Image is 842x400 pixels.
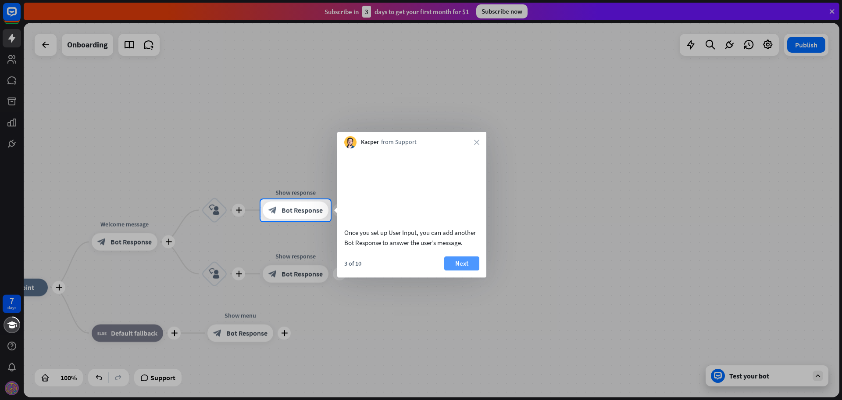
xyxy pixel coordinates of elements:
i: block_bot_response [268,206,277,215]
button: Open LiveChat chat widget [7,4,33,30]
span: Kacper [361,138,379,147]
button: Next [444,256,479,270]
i: close [474,140,479,145]
span: Bot Response [282,206,323,215]
span: from Support [381,138,417,147]
div: 3 of 10 [344,259,361,267]
div: Once you set up User Input, you can add another Bot Response to answer the user’s message. [344,227,479,248]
